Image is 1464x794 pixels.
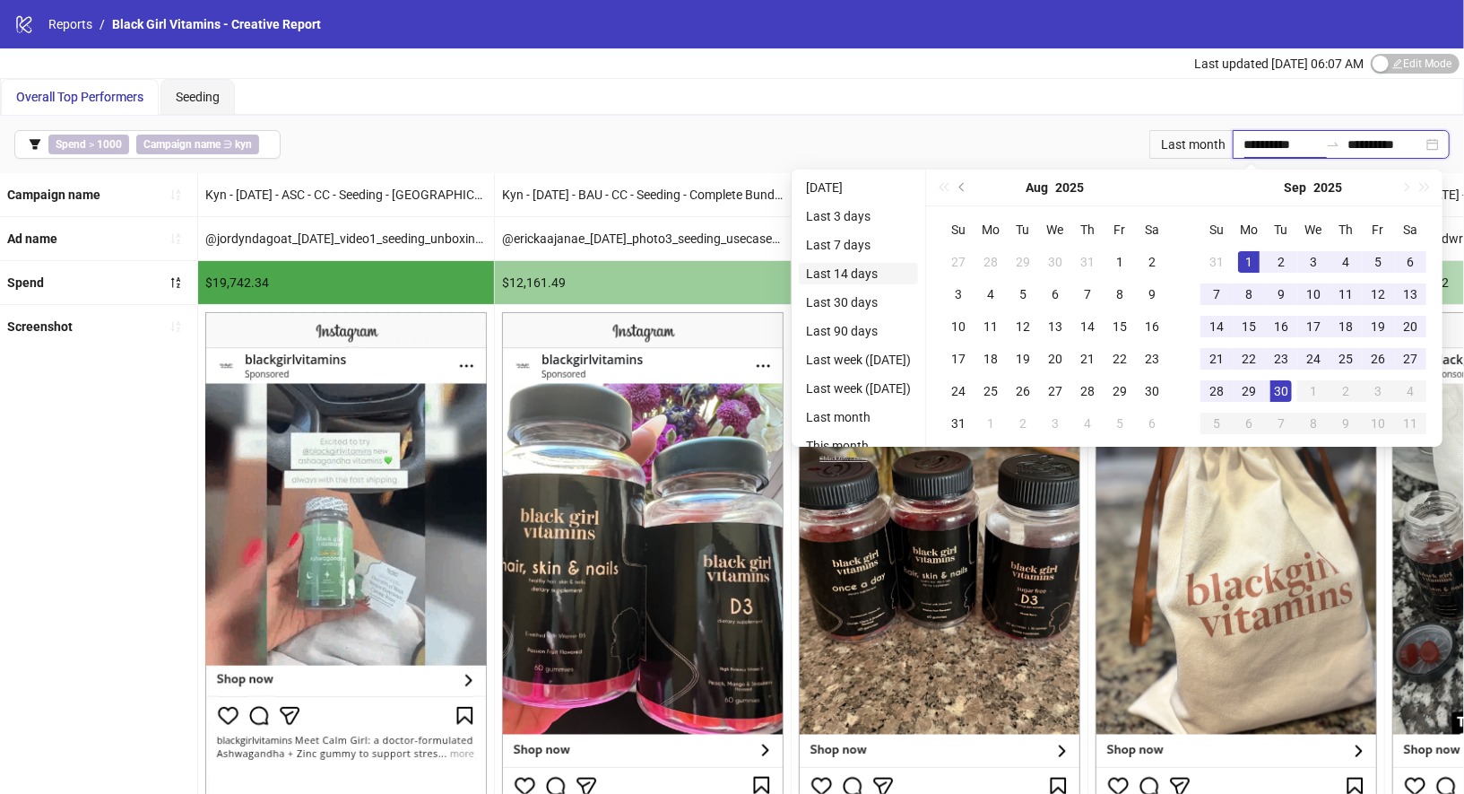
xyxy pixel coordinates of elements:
td: 2025-08-06 [1039,278,1071,310]
th: Fr [1104,214,1136,246]
td: 2025-07-30 [1039,246,1071,278]
span: sort-ascending [169,188,182,201]
b: Spend [7,275,44,290]
td: 2025-08-16 [1136,310,1168,343]
div: 8 [1109,284,1130,305]
div: 21 [1077,348,1098,370]
div: @erickaajanae_[DATE]_photo3_seeding_usecase_CompleteBundle_blackgirlvitamins.jpg [495,217,791,260]
div: 1 [1303,380,1324,402]
td: 2025-09-01 [1233,246,1265,278]
td: 2025-09-12 [1362,278,1394,310]
b: Ad name [7,231,57,246]
span: > [48,135,129,154]
div: 22 [1238,348,1260,370]
div: 27 [1399,348,1421,370]
td: 2025-08-23 [1136,343,1168,375]
div: 19 [1012,348,1034,370]
th: Th [1071,214,1104,246]
td: 2025-07-31 [1071,246,1104,278]
td: 2025-08-21 [1071,343,1104,375]
td: 2025-08-13 [1039,310,1071,343]
div: 31 [1206,251,1227,273]
b: kyn [235,138,252,151]
th: Su [1200,214,1233,246]
div: 29 [1109,380,1130,402]
span: Overall Top Performers [16,90,143,104]
div: 10 [948,316,969,337]
div: 26 [1012,380,1034,402]
div: Kyn - [DATE] - ASC - CC - Seeding - [GEOGRAPHIC_DATA] [198,173,494,216]
td: 2025-10-04 [1394,375,1426,407]
div: 24 [1303,348,1324,370]
div: 4 [1399,380,1421,402]
div: 5 [1012,284,1034,305]
span: filter [29,138,41,151]
div: 7 [1270,413,1292,434]
button: Spend > 1000Campaign name ∋ kyn [14,130,281,159]
span: ∋ [136,135,259,154]
div: 5 [1109,413,1130,434]
div: 7 [1206,284,1227,305]
div: 31 [948,413,969,434]
td: 2025-09-29 [1233,375,1265,407]
li: This month [799,435,918,457]
div: 6 [1238,413,1260,434]
div: 1 [980,413,1001,434]
div: 11 [1399,413,1421,434]
td: 2025-09-04 [1071,407,1104,440]
td: 2025-10-05 [1200,407,1233,440]
div: 30 [1270,380,1292,402]
div: 24 [948,380,969,402]
td: 2025-08-31 [942,407,975,440]
td: 2025-09-06 [1136,407,1168,440]
th: Fr [1362,214,1394,246]
td: 2025-08-30 [1136,375,1168,407]
b: Campaign name [7,188,100,202]
td: 2025-08-18 [975,343,1007,375]
td: 2025-08-25 [975,375,1007,407]
td: 2025-08-10 [942,310,975,343]
td: 2025-09-24 [1297,343,1330,375]
span: Seeding [176,90,220,104]
td: 2025-08-01 [1104,246,1136,278]
div: 6 [1141,413,1163,434]
td: 2025-09-08 [1233,278,1265,310]
td: 2025-09-21 [1200,343,1233,375]
div: 16 [1270,316,1292,337]
td: 2025-07-27 [942,246,975,278]
span: swap-right [1326,137,1340,152]
td: 2025-08-19 [1007,343,1039,375]
div: 9 [1335,413,1356,434]
th: Mo [975,214,1007,246]
b: Campaign name [143,138,221,151]
div: 23 [1141,348,1163,370]
td: 2025-08-24 [942,375,975,407]
td: 2025-08-05 [1007,278,1039,310]
div: 18 [1335,316,1356,337]
div: 29 [1238,380,1260,402]
div: 2 [1012,413,1034,434]
th: We [1297,214,1330,246]
td: 2025-09-04 [1330,246,1362,278]
td: 2025-08-15 [1104,310,1136,343]
th: Sa [1136,214,1168,246]
td: 2025-09-26 [1362,343,1394,375]
div: 19 [1367,316,1389,337]
span: Last updated [DATE] 06:07 AM [1194,57,1364,71]
td: 2025-09-16 [1265,310,1297,343]
td: 2025-10-06 [1233,407,1265,440]
td: 2025-09-07 [1200,278,1233,310]
div: 28 [1077,380,1098,402]
td: 2025-09-06 [1394,246,1426,278]
div: 3 [1044,413,1066,434]
td: 2025-10-08 [1297,407,1330,440]
th: Su [942,214,975,246]
td: 2025-10-02 [1330,375,1362,407]
td: 2025-08-27 [1039,375,1071,407]
div: 21 [1206,348,1227,370]
div: 4 [1077,413,1098,434]
th: Tu [1265,214,1297,246]
li: Last 3 days [799,205,918,227]
div: 8 [1238,284,1260,305]
td: 2025-08-12 [1007,310,1039,343]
